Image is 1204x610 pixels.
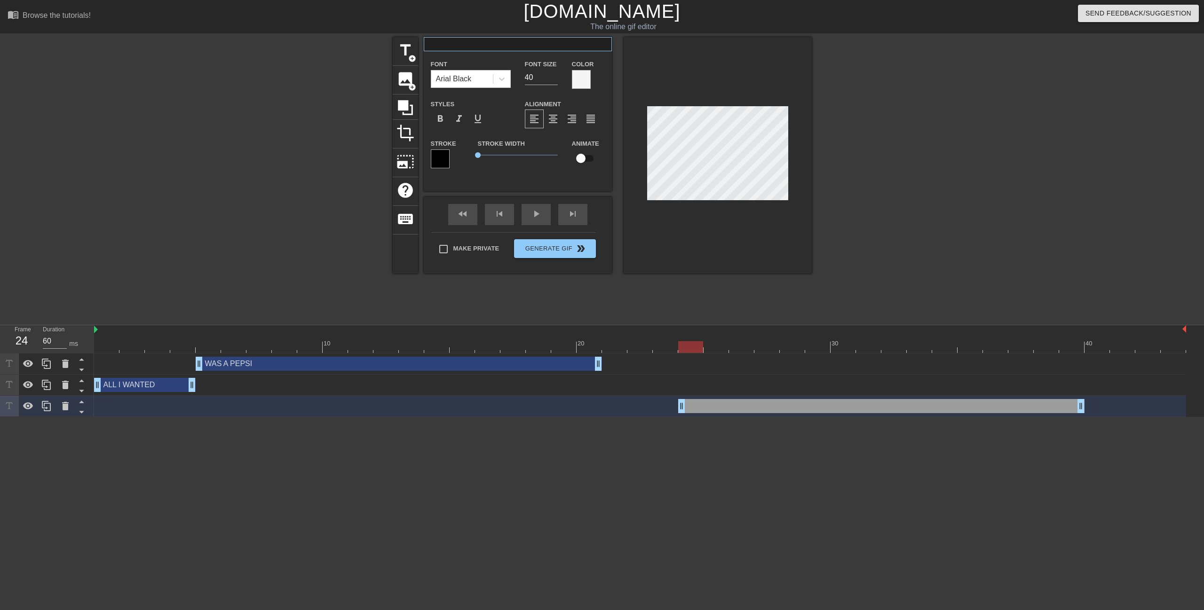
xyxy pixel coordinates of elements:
[8,9,91,23] a: Browse the tutorials!
[594,359,603,368] span: drag_handle
[396,124,414,142] span: crop
[396,181,414,199] span: help
[518,243,592,254] span: Generate Gif
[531,208,542,219] span: play_arrow
[23,11,91,19] div: Browse the tutorials!
[478,139,525,149] label: Stroke Width
[1085,8,1191,19] span: Send Feedback/Suggestion
[406,21,840,32] div: The online gif editor
[472,113,483,125] span: format_underline
[431,139,456,149] label: Stroke
[8,325,36,352] div: Frame
[1078,5,1199,22] button: Send Feedback/Suggestion
[1182,325,1186,333] img: bound-end.png
[1085,339,1094,348] div: 40
[677,401,686,411] span: drag_handle
[566,113,578,125] span: format_align_right
[453,244,499,253] span: Make Private
[8,9,19,20] span: menu_book
[523,1,680,22] a: [DOMAIN_NAME]
[525,100,561,109] label: Alignment
[396,210,414,228] span: keyboard
[43,327,64,333] label: Duration
[93,380,102,390] span: drag_handle
[431,100,455,109] label: Styles
[194,359,204,368] span: drag_handle
[69,339,78,349] div: ms
[572,139,599,149] label: Animate
[832,339,840,348] div: 30
[575,243,586,254] span: double_arrow
[436,73,472,85] div: Arial Black
[529,113,540,125] span: format_align_left
[15,332,29,349] div: 24
[396,41,414,59] span: title
[324,339,332,348] div: 10
[408,55,416,63] span: add_circle
[547,113,559,125] span: format_align_center
[514,239,595,258] button: Generate Gif
[408,83,416,91] span: add_circle
[431,60,447,69] label: Font
[453,113,465,125] span: format_italic
[457,208,468,219] span: fast_rewind
[525,60,557,69] label: Font Size
[578,339,586,348] div: 20
[572,60,594,69] label: Color
[585,113,596,125] span: format_align_justify
[1076,401,1085,411] span: drag_handle
[494,208,505,219] span: skip_previous
[435,113,446,125] span: format_bold
[396,70,414,88] span: image
[567,208,578,219] span: skip_next
[187,380,197,390] span: drag_handle
[396,153,414,171] span: photo_size_select_large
